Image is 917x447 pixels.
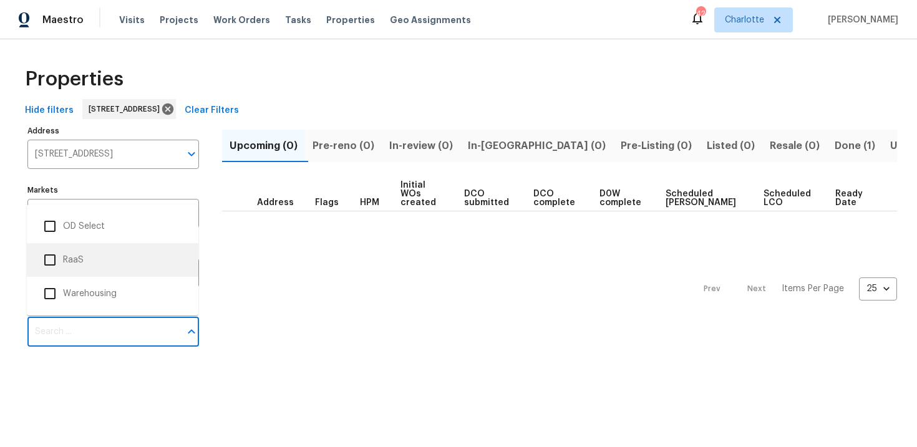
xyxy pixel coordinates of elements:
[183,145,200,163] button: Open
[230,137,298,155] span: Upcoming (0)
[25,103,74,118] span: Hide filters
[313,137,374,155] span: Pre-reno (0)
[696,7,705,20] div: 42
[692,219,897,359] nav: Pagination Navigation
[782,282,844,295] p: Items Per Page
[42,14,84,26] span: Maestro
[27,317,180,347] input: Search ...
[257,198,294,207] span: Address
[389,137,453,155] span: In-review (0)
[326,14,375,26] span: Properties
[285,16,311,24] span: Tasks
[859,272,897,305] div: 25
[823,14,898,26] span: [PERSON_NAME]
[183,323,200,340] button: Close
[835,190,866,207] span: Ready Date
[835,137,875,155] span: Done (1)
[533,190,578,207] span: DCO complete
[185,103,239,118] span: Clear Filters
[27,127,199,135] label: Address
[37,281,188,307] li: Warehousing
[37,247,188,273] li: RaaS
[82,99,176,119] div: [STREET_ADDRESS]
[213,14,270,26] span: Work Orders
[25,73,124,85] span: Properties
[20,99,79,122] button: Hide filters
[27,186,199,194] label: Markets
[400,181,443,207] span: Initial WOs created
[464,190,512,207] span: DCO submitted
[621,137,692,155] span: Pre-Listing (0)
[725,14,764,26] span: Charlotte
[599,190,644,207] span: D0W complete
[764,190,814,207] span: Scheduled LCO
[315,198,339,207] span: Flags
[770,137,820,155] span: Resale (0)
[37,213,188,239] li: OD Select
[180,99,244,122] button: Clear Filters
[666,190,743,207] span: Scheduled [PERSON_NAME]
[89,103,165,115] span: [STREET_ADDRESS]
[160,14,198,26] span: Projects
[468,137,606,155] span: In-[GEOGRAPHIC_DATA] (0)
[390,14,471,26] span: Geo Assignments
[360,198,379,207] span: HPM
[119,14,145,26] span: Visits
[707,137,755,155] span: Listed (0)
